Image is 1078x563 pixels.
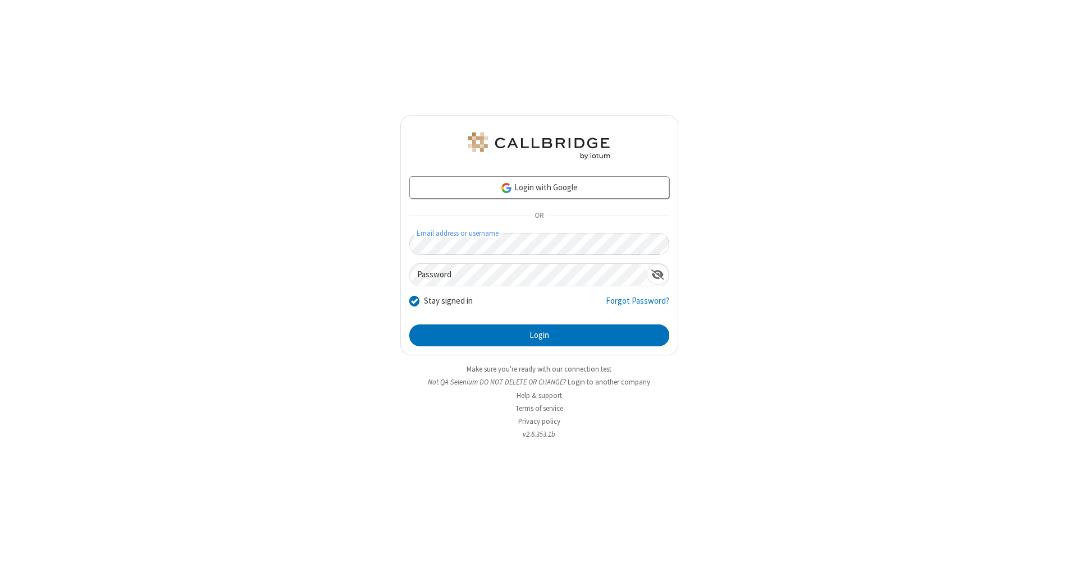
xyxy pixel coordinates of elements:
a: Forgot Password? [606,295,669,316]
span: OR [530,208,548,224]
li: v2.6.353.1b [400,429,678,440]
a: Help & support [517,391,562,400]
a: Privacy policy [518,416,560,426]
img: google-icon.png [500,182,513,194]
input: Password [410,264,647,286]
img: QA Selenium DO NOT DELETE OR CHANGE [466,132,612,159]
input: Email address or username [409,233,669,255]
div: Show password [647,264,669,285]
a: Login with Google [409,176,669,199]
a: Terms of service [515,404,563,413]
li: Not QA Selenium DO NOT DELETE OR CHANGE? [400,377,678,387]
button: Login to another company [568,377,650,387]
a: Make sure you're ready with our connection test [467,364,611,374]
label: Stay signed in [424,295,473,308]
button: Login [409,324,669,347]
